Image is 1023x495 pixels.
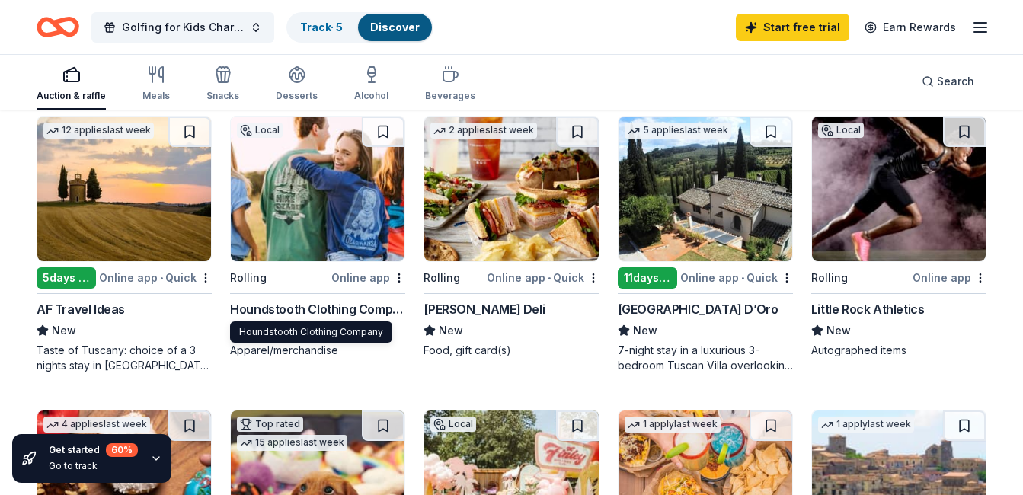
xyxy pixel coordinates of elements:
img: Image for AF Travel Ideas [37,117,211,261]
a: Image for Houndstooth Clothing CompanyLocalRollingOnline appHoundstooth Clothing CompanyNewAppare... [230,116,405,358]
div: AF Travel Ideas [37,300,125,318]
button: Search [910,66,986,97]
div: Alcohol [354,90,388,102]
span: New [52,321,76,340]
div: [PERSON_NAME] Deli [424,300,545,318]
a: Earn Rewards [855,14,965,41]
div: Taste of Tuscany: choice of a 3 nights stay in [GEOGRAPHIC_DATA] or a 5 night stay in [GEOGRAPHIC... [37,343,212,373]
div: 60 % [106,443,138,457]
button: Meals [142,59,170,110]
div: Online app Quick [680,268,793,287]
span: Search [937,72,974,91]
img: Image for Little Rock Athletics [812,117,986,261]
a: Start free trial [736,14,849,41]
div: Rolling [424,269,460,287]
a: Image for AF Travel Ideas12 applieslast week5days leftOnline app•QuickAF Travel IdeasNewTaste of ... [37,116,212,373]
span: Golfing for Kids Charity Golf Tournament [122,18,244,37]
div: Food, gift card(s) [424,343,599,358]
div: 5 days left [37,267,96,289]
div: Local [237,123,283,138]
div: 11 days left [618,267,677,289]
div: Houndstooth Clothing Company [230,321,392,343]
span: New [826,321,851,340]
div: 1 apply last week [818,417,914,433]
div: Rolling [811,269,848,287]
a: Image for Villa Sogni D’Oro5 applieslast week11days leftOnline app•Quick[GEOGRAPHIC_DATA] D’OroNe... [618,116,793,373]
div: Go to track [49,460,138,472]
div: Online app [913,268,986,287]
div: Online app Quick [487,268,599,287]
button: Beverages [425,59,475,110]
div: 1 apply last week [625,417,721,433]
div: Desserts [276,90,318,102]
div: [GEOGRAPHIC_DATA] D’Oro [618,300,778,318]
div: 15 applies last week [237,435,347,451]
div: Autographed items [811,343,986,358]
div: Auction & raffle [37,90,106,102]
div: 4 applies last week [43,417,150,433]
div: Houndstooth Clothing Company [230,300,405,318]
a: Discover [370,21,420,34]
span: • [548,272,551,284]
img: Image for McAlister's Deli [424,117,598,261]
a: Image for Little Rock AthleticsLocalRollingOnline appLittle Rock AthleticsNewAutographed items [811,116,986,358]
span: New [439,321,463,340]
div: Beverages [425,90,475,102]
span: • [741,272,744,284]
button: Golfing for Kids Charity Golf Tournament [91,12,274,43]
span: New [633,321,657,340]
div: Rolling [230,269,267,287]
div: Local [430,417,476,432]
div: 12 applies last week [43,123,154,139]
a: Image for McAlister's Deli2 applieslast weekRollingOnline app•Quick[PERSON_NAME] DeliNewFood, gif... [424,116,599,358]
div: Little Rock Athletics [811,300,925,318]
div: 2 applies last week [430,123,537,139]
a: Track· 5 [300,21,343,34]
button: Auction & raffle [37,59,106,110]
div: Local [818,123,864,138]
button: Alcohol [354,59,388,110]
div: Top rated [237,417,303,432]
div: 7-night stay in a luxurious 3-bedroom Tuscan Villa overlooking a vineyard and the ancient walled ... [618,343,793,373]
button: Snacks [206,59,239,110]
button: Track· 5Discover [286,12,433,43]
div: Apparel/merchandise [230,343,405,358]
div: Get started [49,443,138,457]
button: Desserts [276,59,318,110]
div: Online app Quick [99,268,212,287]
img: Image for Houndstooth Clothing Company [231,117,404,261]
span: • [160,272,163,284]
div: Meals [142,90,170,102]
div: 5 applies last week [625,123,731,139]
img: Image for Villa Sogni D’Oro [619,117,792,261]
a: Home [37,9,79,45]
div: Online app [331,268,405,287]
div: Snacks [206,90,239,102]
